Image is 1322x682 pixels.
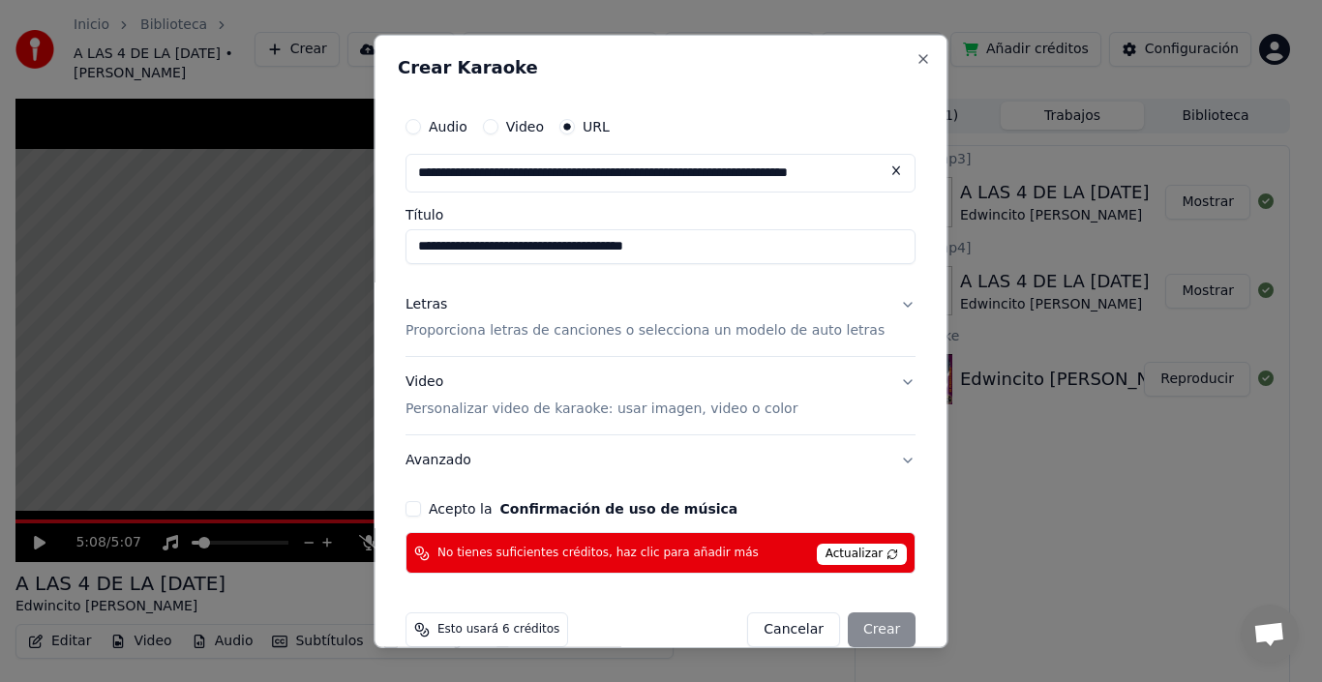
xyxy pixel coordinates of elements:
label: URL [583,119,610,133]
button: VideoPersonalizar video de karaoke: usar imagen, video o color [406,357,916,434]
p: Personalizar video de karaoke: usar imagen, video o color [406,400,797,419]
button: Cancelar [748,612,841,647]
label: Acepto la [429,502,737,516]
label: Video [506,119,544,133]
button: Avanzado [406,435,916,486]
button: Acepto la [500,502,738,516]
div: Letras [406,294,447,313]
button: LetrasProporciona letras de canciones o selecciona un modelo de auto letras [406,279,916,356]
span: Actualizar [817,544,908,565]
p: Proporciona letras de canciones o selecciona un modelo de auto letras [406,321,885,341]
span: No tienes suficientes créditos, haz clic para añadir más [437,546,759,561]
span: Esto usará 6 créditos [437,622,559,638]
div: Video [406,372,797,419]
h2: Crear Karaoke [398,58,923,75]
label: Audio [429,119,467,133]
label: Título [406,207,916,221]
